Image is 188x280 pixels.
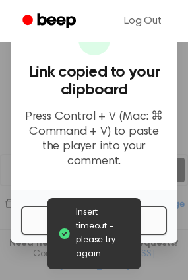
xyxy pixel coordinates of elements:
[111,5,175,37] a: Log Out
[21,110,167,169] p: Press Control + V (Mac: ⌘ Command + V) to paste the player into your comment.
[76,206,131,262] span: Insert timeout - please try again
[21,206,167,235] button: OK
[13,9,88,34] a: Beep
[21,63,167,99] h3: Link copied to your clipboard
